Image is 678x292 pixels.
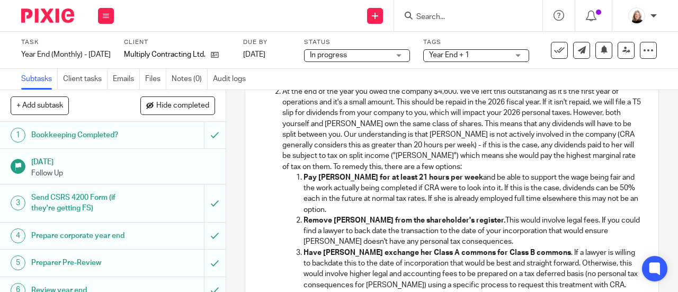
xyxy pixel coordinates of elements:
label: Tags [423,38,529,47]
p: Multiply Contracting Ltd. [124,49,206,60]
img: Screenshot%202023-11-02%20134555.png [628,7,645,24]
h1: [DATE] [31,154,215,167]
button: Hide completed [140,96,215,114]
span: [DATE] [243,51,265,58]
a: Client tasks [63,69,108,90]
div: 3 [11,196,25,210]
img: Pixie [21,8,74,23]
button: + Add subtask [11,96,69,114]
strong: Have [PERSON_NAME] exchange her Class A commons for Class B commons [304,249,571,256]
a: Notes (0) [172,69,208,90]
a: Audit logs [213,69,251,90]
input: Search [415,13,511,22]
div: 4 [11,228,25,243]
p: and be able to support the wage being fair and the work actually being completed if CRA were to l... [304,172,643,215]
h1: Bookkeeping Completed? [31,127,139,143]
label: Task [21,38,111,47]
span: In progress [310,51,347,59]
div: 5 [11,255,25,270]
span: Hide completed [156,102,209,110]
label: Client [124,38,230,47]
p: . If a lawyer is willing to backdate this to the date of incorporation that would be best and str... [304,247,643,290]
label: Status [304,38,410,47]
p: Follow Up [31,168,215,179]
h1: Preparer Pre-Review [31,255,139,271]
h1: Send CSRS 4200 Form (if they're getting FS) [31,190,139,217]
strong: Pay [PERSON_NAME] for at least 21 hours per week [304,174,483,181]
a: Emails [113,69,140,90]
div: Year End (Monthly) - [DATE] [21,49,111,60]
p: This would involve legal fees. If you could find a lawyer to back date the transaction to the dat... [304,215,643,247]
strong: Remove [PERSON_NAME] from the shareholder's register. [304,217,505,224]
div: 1 [11,128,25,143]
p: At the end of the year you owed the company $4,600. We've left this outstanding as it's the first... [282,86,643,172]
label: Due by [243,38,291,47]
span: Year End + 1 [429,51,469,59]
h1: Prepare corporate year end [31,228,139,244]
a: Subtasks [21,69,58,90]
a: Files [145,69,166,90]
div: Year End (Monthly) - May 2025 [21,49,111,60]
